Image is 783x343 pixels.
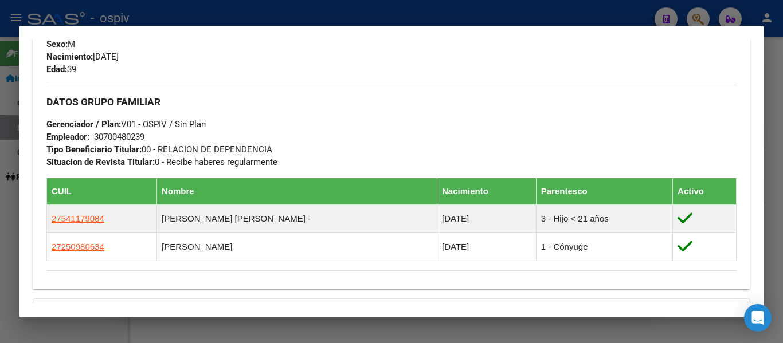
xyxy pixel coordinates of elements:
div: 30700480239 [94,131,144,143]
td: [DATE] [437,205,537,233]
td: [PERSON_NAME] [156,233,437,261]
strong: Tipo Beneficiario Titular: [46,144,142,155]
span: [DATE] [46,52,119,62]
span: 39 [46,64,76,74]
th: CUIL [47,178,157,205]
span: M [46,39,75,49]
strong: Gerenciador / Plan: [46,119,121,129]
strong: Nacimiento: [46,52,93,62]
td: 3 - Hijo < 21 años [536,205,672,233]
div: Open Intercom Messenger [744,304,772,332]
span: V01 - OSPIV / Sin Plan [46,119,206,129]
td: [DATE] [437,233,537,261]
th: Nombre [156,178,437,205]
th: Activo [673,178,737,205]
td: 1 - Cónyuge [536,233,672,261]
span: 27541179084 [52,214,104,223]
th: Parentesco [536,178,672,205]
strong: Empleador: [46,132,89,142]
span: 27250980634 [52,242,104,251]
strong: Sexo: [46,39,68,49]
strong: Situacion de Revista Titular: [46,157,155,167]
span: 00 - RELACION DE DEPENDENCIA [46,144,272,155]
span: 0 - Recibe haberes regularmente [46,157,277,167]
th: Nacimiento [437,178,537,205]
strong: Edad: [46,64,67,74]
h3: DATOS GRUPO FAMILIAR [46,96,737,108]
td: [PERSON_NAME] [PERSON_NAME] - [156,205,437,233]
